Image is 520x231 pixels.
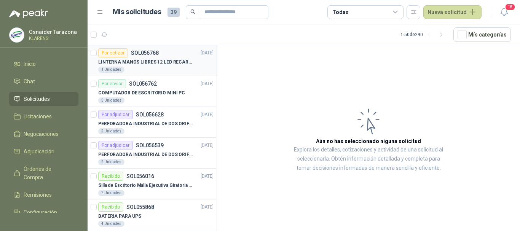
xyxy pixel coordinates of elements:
div: Recibido [98,202,123,212]
a: Licitaciones [9,109,78,124]
a: Por cotizarSOL056768[DATE] LINTERNA MANOS LIBRES 12 LED RECARGALE1 Unidades [88,45,217,76]
p: SOL056762 [129,81,157,86]
p: Silla de Escritorio Malla Ejecutiva Giratoria Cromada con Reposabrazos Fijo Negra [98,182,193,189]
a: Por adjudicarSOL056628[DATE] PERFORADORA INDUSTRIAL DE DOS ORIFICIOS2 Unidades [88,107,217,138]
span: Inicio [24,60,36,68]
a: Por enviarSOL056762[DATE] COMPUTADOR DE ESCRITORIO MINI PC5 Unidades [88,76,217,107]
p: COMPUTADOR DE ESCRITORIO MINI PC [98,89,185,97]
a: Adjudicación [9,144,78,159]
div: 2 Unidades [98,190,124,196]
p: PERFORADORA INDUSTRIAL DE DOS ORIFICIOS [98,151,193,158]
a: Negociaciones [9,127,78,141]
p: SOL056628 [136,112,164,117]
p: PERFORADORA INDUSTRIAL DE DOS ORIFICIOS [98,120,193,127]
a: RecibidoSOL056016[DATE] Silla de Escritorio Malla Ejecutiva Giratoria Cromada con Reposabrazos Fi... [88,169,217,199]
p: KLARENS [29,36,77,41]
a: Órdenes de Compra [9,162,78,185]
a: Inicio [9,57,78,71]
div: Por cotizar [98,48,128,57]
p: LINTERNA MANOS LIBRES 12 LED RECARGALE [98,59,193,66]
span: Chat [24,77,35,86]
button: Mís categorías [453,27,511,42]
p: [DATE] [201,204,214,211]
p: [DATE] [201,49,214,57]
p: Osnaider Tarazona [29,29,77,35]
span: Licitaciones [24,112,52,121]
span: Órdenes de Compra [24,165,71,182]
span: Adjudicación [24,147,54,156]
p: [DATE] [201,80,214,88]
span: 18 [505,3,515,11]
p: BATERIA PARA UPS [98,213,141,220]
span: Remisiones [24,191,52,199]
div: 1 - 50 de 290 [400,29,447,41]
img: Company Logo [10,28,24,42]
span: 39 [167,8,180,17]
p: [DATE] [201,111,214,118]
p: SOL056539 [136,143,164,148]
div: Todas [332,8,348,16]
div: 2 Unidades [98,159,124,165]
h1: Mis solicitudes [113,6,161,18]
p: SOL055868 [126,204,154,210]
img: Logo peakr [9,9,48,18]
span: Configuración [24,208,57,217]
a: RecibidoSOL055868[DATE] BATERIA PARA UPS4 Unidades [88,199,217,230]
a: Chat [9,74,78,89]
span: Solicitudes [24,95,50,103]
button: Nueva solicitud [423,5,482,19]
button: 18 [497,5,511,19]
p: [DATE] [201,173,214,180]
a: Remisiones [9,188,78,202]
p: SOL056768 [131,50,159,56]
div: 1 Unidades [98,67,124,73]
p: SOL056016 [126,174,154,179]
a: Configuración [9,205,78,220]
span: search [190,9,196,14]
div: Por adjudicar [98,110,133,119]
p: Explora los detalles, cotizaciones y actividad de una solicitud al seleccionarla. Obtén informaci... [293,145,444,173]
p: [DATE] [201,142,214,149]
div: 5 Unidades [98,97,124,104]
div: Por enviar [98,79,126,88]
div: 2 Unidades [98,128,124,134]
h3: Aún no has seleccionado niguna solicitud [316,137,421,145]
div: Por adjudicar [98,141,133,150]
a: Solicitudes [9,92,78,106]
a: Por adjudicarSOL056539[DATE] PERFORADORA INDUSTRIAL DE DOS ORIFICIOS2 Unidades [88,138,217,169]
span: Negociaciones [24,130,59,138]
div: Recibido [98,172,123,181]
div: 4 Unidades [98,221,124,227]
